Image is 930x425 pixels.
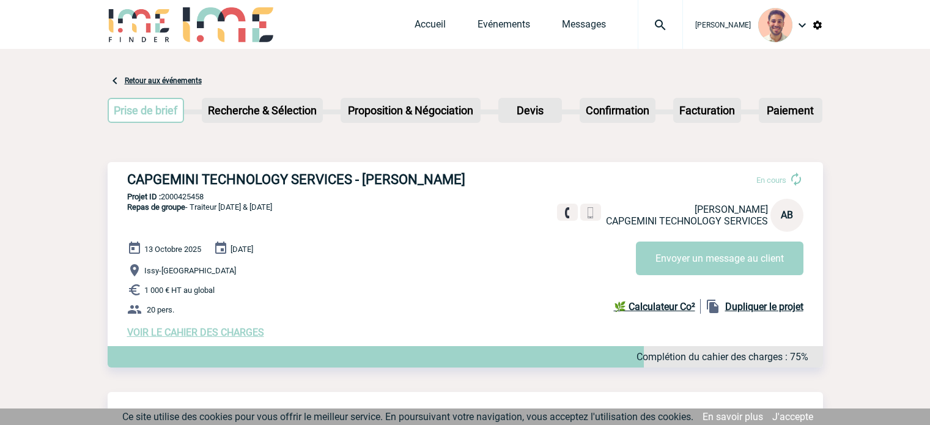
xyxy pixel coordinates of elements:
[127,202,272,212] span: - Traiteur [DATE] & [DATE]
[706,299,720,314] img: file_copy-black-24dp.png
[614,301,695,312] b: 🌿 Calculateur Co²
[562,207,573,218] img: fixe.png
[144,245,201,254] span: 13 Octobre 2025
[772,411,813,423] a: J'accepte
[125,76,202,85] a: Retour aux événements
[127,202,185,212] span: Repas de groupe
[144,266,236,275] span: Issy-[GEOGRAPHIC_DATA]
[231,245,253,254] span: [DATE]
[500,99,561,122] p: Devis
[144,286,215,295] span: 1 000 € HT au global
[614,299,701,314] a: 🌿 Calculateur Co²
[695,21,751,29] span: [PERSON_NAME]
[342,99,479,122] p: Proposition & Négociation
[108,7,171,42] img: IME-Finder
[147,305,174,314] span: 20 pers.
[562,18,606,35] a: Messages
[725,301,803,312] b: Dupliquer le projet
[781,209,793,221] span: AB
[758,8,792,42] img: 132114-0.jpg
[127,172,494,187] h3: CAPGEMINI TECHNOLOGY SERVICES - [PERSON_NAME]
[756,176,786,185] span: En cours
[585,207,596,218] img: portable.png
[636,242,803,275] button: Envoyer un message au client
[760,99,821,122] p: Paiement
[695,204,768,215] span: [PERSON_NAME]
[606,215,768,227] span: CAPGEMINI TECHNOLOGY SERVICES
[415,18,446,35] a: Accueil
[127,327,264,338] a: VOIR LE CAHIER DES CHARGES
[203,99,322,122] p: Recherche & Sélection
[703,411,763,423] a: En savoir plus
[478,18,530,35] a: Evénements
[122,411,693,423] span: Ce site utilise des cookies pour vous offrir le meilleur service. En poursuivant votre navigation...
[674,99,740,122] p: Facturation
[109,99,183,122] p: Prise de brief
[127,192,161,201] b: Projet ID :
[108,192,823,201] p: 2000425458
[581,99,654,122] p: Confirmation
